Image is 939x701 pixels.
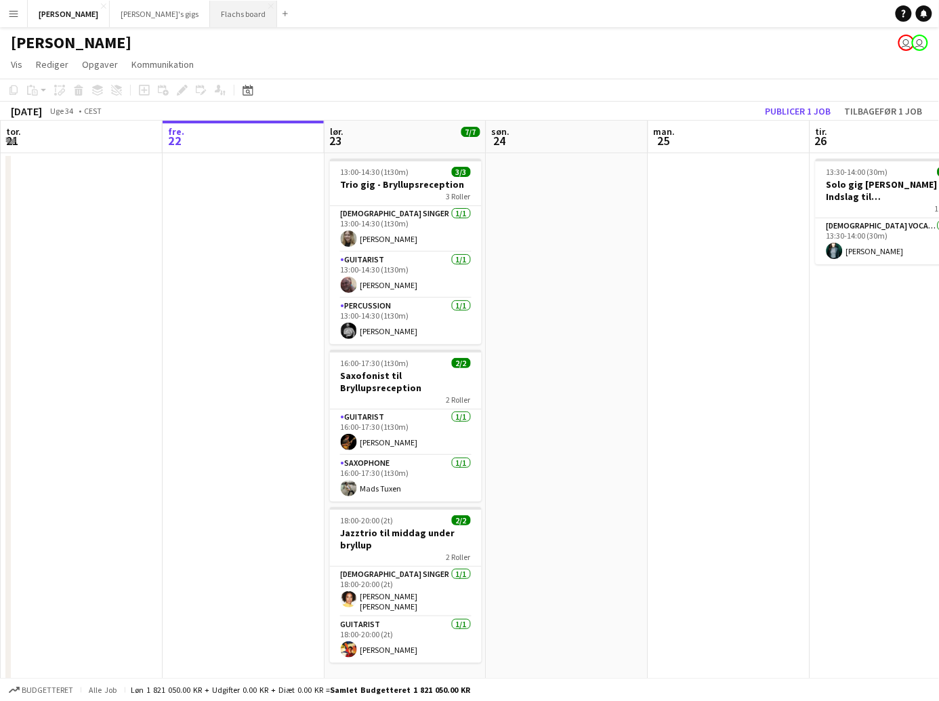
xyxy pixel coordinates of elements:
[492,125,510,138] span: søn.
[330,252,482,298] app-card-role: Guitarist1/113:00-14:30 (1t30m)[PERSON_NAME]
[461,127,480,137] span: 7/7
[11,58,22,71] span: Vis
[898,35,915,51] app-user-avatar: Asger Søgaard Hajslund
[328,133,343,148] span: 23
[22,685,73,695] span: Budgetteret
[330,125,343,138] span: lør.
[77,56,123,73] a: Opgaver
[330,456,482,502] app-card-role: Saxophone1/116:00-17:30 (1t30m)Mads Tuxen
[330,409,482,456] app-card-role: Guitarist1/116:00-17:30 (1t30m)[PERSON_NAME]
[760,102,837,120] button: Publicer 1 job
[210,1,277,27] button: Flachs board
[330,527,482,551] h3: Jazztrio til middag under bryllup
[330,685,470,695] span: Samlet budgetteret 1 821 050.00 KR
[168,125,184,138] span: fre.
[452,167,471,177] span: 3/3
[131,58,194,71] span: Kommunikation
[84,106,102,116] div: CEST
[839,102,928,120] button: Tilbagefør 1 job
[4,133,21,148] span: 21
[330,206,482,252] app-card-role: [DEMOGRAPHIC_DATA] Singer1/113:00-14:30 (1t30m)[PERSON_NAME]
[131,685,470,695] div: Løn 1 821 050.00 KR + Udgifter 0.00 KR + Diæt 0.00 KR =
[341,358,409,368] span: 16:00-17:30 (1t30m)
[912,35,928,51] app-user-avatar: Frederik Flach
[652,133,675,148] span: 25
[462,138,480,148] div: 3 job
[446,552,471,562] span: 2 Roller
[330,369,482,394] h3: Saxofonist til Bryllupsreception
[110,1,210,27] button: [PERSON_NAME]'s gigs
[814,133,828,148] span: 26
[11,33,131,53] h1: [PERSON_NAME]
[452,358,471,368] span: 2/2
[87,685,119,695] span: Alle job
[166,133,184,148] span: 22
[446,395,471,405] span: 2 Roller
[654,125,675,138] span: man.
[5,56,28,73] a: Vis
[28,1,110,27] button: [PERSON_NAME]
[341,515,394,525] span: 18:00-20:00 (2t)
[36,58,68,71] span: Rediger
[30,56,74,73] a: Rediger
[816,125,828,138] span: tir.
[341,167,409,177] span: 13:00-14:30 (1t30m)
[827,167,888,177] span: 13:30-14:00 (30m)
[330,159,482,344] app-job-card: 13:00-14:30 (1t30m)3/3Trio gig - Bryllupsreception3 Roller[DEMOGRAPHIC_DATA] Singer1/113:00-14:30...
[45,106,79,116] span: Uge 34
[490,133,510,148] span: 24
[11,104,42,118] div: [DATE]
[330,507,482,663] app-job-card: 18:00-20:00 (2t)2/2Jazztrio til middag under bryllup2 Roller[DEMOGRAPHIC_DATA] Singer1/118:00-20:...
[7,683,75,698] button: Budgetteret
[330,298,482,344] app-card-role: Percussion1/113:00-14:30 (1t30m)[PERSON_NAME]
[330,617,482,663] app-card-role: Guitarist1/118:00-20:00 (2t)[PERSON_NAME]
[6,125,21,138] span: tor.
[82,58,118,71] span: Opgaver
[452,515,471,525] span: 2/2
[446,191,471,201] span: 3 Roller
[330,567,482,617] app-card-role: [DEMOGRAPHIC_DATA] Singer1/118:00-20:00 (2t)[PERSON_NAME] [PERSON_NAME]
[330,178,482,191] h3: Trio gig - Bryllupsreception
[330,350,482,502] app-job-card: 16:00-17:30 (1t30m)2/2Saxofonist til Bryllupsreception2 RollerGuitarist1/116:00-17:30 (1t30m)[PER...
[126,56,199,73] a: Kommunikation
